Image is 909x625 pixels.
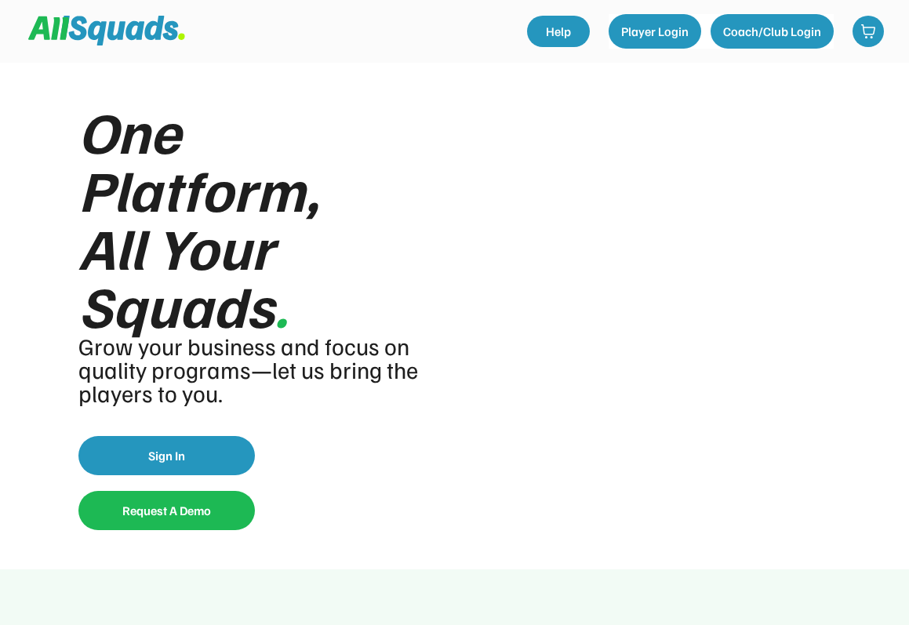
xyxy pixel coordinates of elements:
[78,102,431,334] div: One Platform, All Your Squads
[78,436,255,475] button: Sign In
[478,102,831,420] img: yH5BAEAAAAALAAAAAABAAEAAAIBRAA7
[78,491,255,530] button: Request A Demo
[78,334,431,405] div: Grow your business and focus on quality programs—let us bring the players to you.
[609,14,701,49] button: Player Login
[28,16,185,45] img: Squad%20Logo.svg
[860,24,876,39] img: shopping-cart-01%20%281%29.svg
[711,14,834,49] button: Coach/Club Login
[527,16,590,47] a: Help
[274,268,289,341] font: .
